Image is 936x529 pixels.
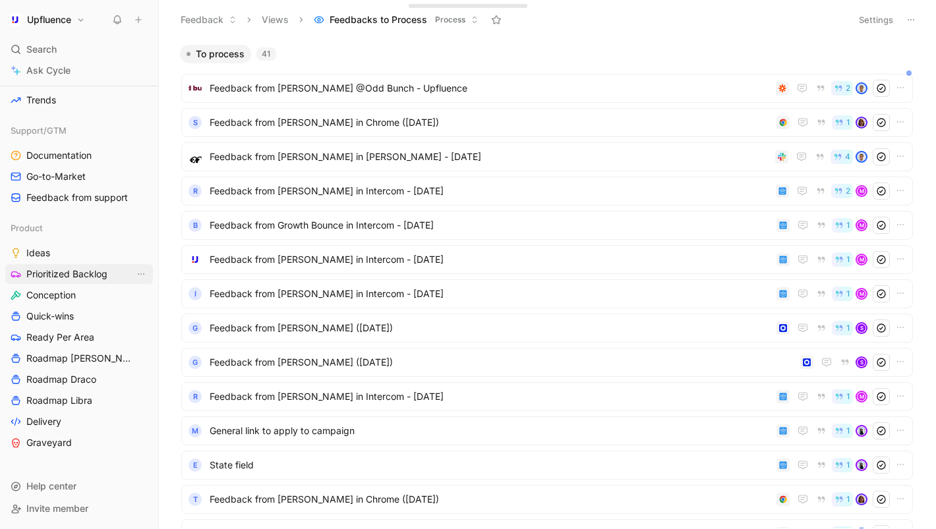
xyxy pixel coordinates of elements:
[210,115,771,130] span: Feedback from [PERSON_NAME] in Chrome ([DATE])
[196,47,245,61] span: To process
[857,152,866,161] img: avatar
[27,14,71,26] h1: Upfluence
[26,436,72,449] span: Graveyard
[832,321,853,335] button: 1
[181,142,913,171] a: logoFeedback from [PERSON_NAME] in [PERSON_NAME] - [DATE]4avatar
[5,306,153,326] a: Quick-wins
[857,426,866,435] img: avatar
[846,84,850,92] span: 2
[435,13,465,26] span: Process
[181,485,913,514] a: TFeedback from [PERSON_NAME] in Chrome ([DATE])1avatar
[181,74,913,103] a: logoFeedback from [PERSON_NAME] @Odd Bunch - Upfluence2avatar
[832,389,853,404] button: 1
[189,219,202,232] div: B
[831,150,853,164] button: 4
[5,40,153,59] div: Search
[210,423,771,439] span: General link to apply to campaign
[26,480,76,491] span: Help center
[846,461,850,469] span: 1
[26,246,50,260] span: Ideas
[5,11,88,29] button: UpfluenceUpfluence
[181,211,913,240] a: BFeedback from Growth Bounce in Intercom - [DATE]1M
[5,121,153,140] div: Support/GTM
[26,94,56,107] span: Trends
[189,356,202,369] div: G
[210,80,771,96] span: Feedback from [PERSON_NAME] @Odd Bunch - Upfluence
[26,289,76,302] span: Conception
[181,279,913,308] a: IFeedback from [PERSON_NAME] in Intercom - [DATE]1M
[11,124,67,137] span: Support/GTM
[308,10,484,30] button: Feedbacks to ProcessProcess
[11,221,43,235] span: Product
[256,10,295,30] button: Views
[330,13,427,26] span: Feedbacks to Process
[181,382,913,411] a: RFeedback from [PERSON_NAME] in Intercom - [DATE]1M
[857,358,866,367] div: S
[210,354,795,370] span: Feedback from [PERSON_NAME] ([DATE])
[181,416,913,445] a: MGeneral link to apply to campaign1avatar
[857,221,866,230] div: M
[832,252,853,267] button: 1
[857,392,866,401] div: M
[26,331,94,344] span: Ready Per Area
[210,183,771,199] span: Feedback from [PERSON_NAME] in Intercom - [DATE]
[210,286,771,302] span: Feedback from [PERSON_NAME] in Intercom - [DATE]
[832,218,853,233] button: 1
[846,119,850,126] span: 1
[5,391,153,410] a: Roadmap Libra
[5,370,153,389] a: Roadmap Draco
[857,495,866,504] img: avatar
[846,221,850,229] span: 1
[846,495,850,503] span: 1
[5,327,153,347] a: Ready Per Area
[189,253,202,266] img: logo
[189,116,202,129] div: S
[256,47,276,61] div: 41
[134,267,148,281] button: View actions
[210,320,771,336] span: Feedback from [PERSON_NAME] ([DATE])
[189,82,202,95] img: logo
[857,460,866,470] img: avatar
[210,252,771,267] span: Feedback from [PERSON_NAME] in Intercom - [DATE]
[857,255,866,264] div: M
[857,118,866,127] img: avatar
[5,167,153,186] a: Go-to-Market
[181,451,913,480] a: EState field1avatar
[846,324,850,332] span: 1
[26,503,88,514] span: Invite member
[846,256,850,264] span: 1
[5,218,153,238] div: Product
[5,433,153,453] a: Graveyard
[26,63,71,78] span: Ask Cycle
[26,373,96,386] span: Roadmap Draco
[832,287,853,301] button: 1
[5,188,153,208] a: Feedback from support
[189,390,202,403] div: R
[210,149,770,165] span: Feedback from [PERSON_NAME] in [PERSON_NAME] - [DATE]
[189,321,202,335] div: G
[189,459,202,472] div: E
[831,81,853,96] button: 2
[857,186,866,196] div: M
[26,415,61,428] span: Delivery
[5,243,153,263] a: Ideas
[853,11,899,29] button: Settings
[857,289,866,298] div: M
[846,393,850,401] span: 1
[832,492,853,507] button: 1
[26,352,136,365] span: Roadmap [PERSON_NAME]
[845,153,850,161] span: 4
[846,427,850,435] span: 1
[857,84,866,93] img: avatar
[210,491,771,507] span: Feedback from [PERSON_NAME] in Chrome ([DATE])
[26,191,128,204] span: Feedback from support
[5,499,153,518] div: Invite member
[210,389,771,404] span: Feedback from [PERSON_NAME] in Intercom - [DATE]
[181,177,913,206] a: RFeedback from [PERSON_NAME] in Intercom - [DATE]2M
[181,314,913,343] a: GFeedback from [PERSON_NAME] ([DATE])1S
[180,45,251,63] button: To process
[5,121,153,208] div: Support/GTMDocumentationGo-to-MarketFeedback from support
[175,10,243,30] button: Feedback
[26,394,92,407] span: Roadmap Libra
[189,287,202,300] div: I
